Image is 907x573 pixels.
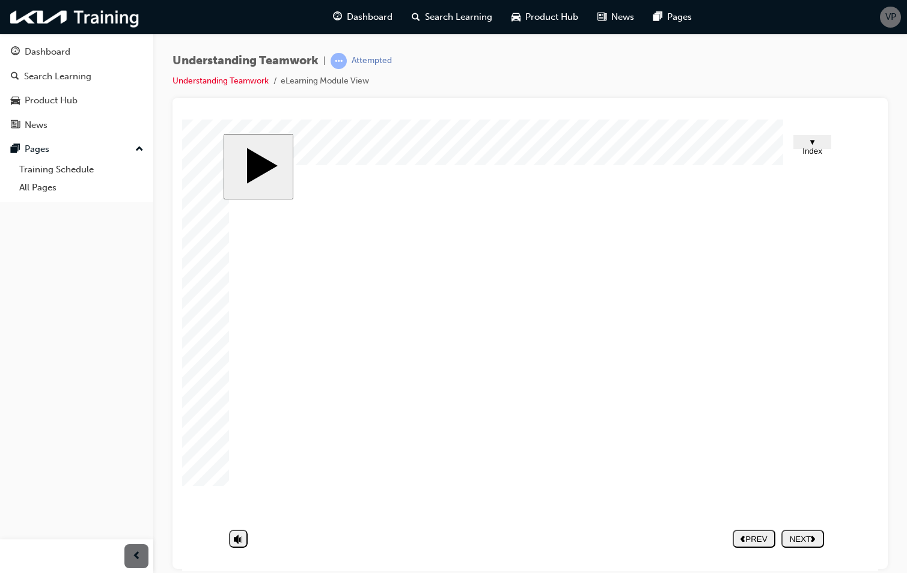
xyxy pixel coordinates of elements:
div: Attempted [352,55,392,67]
span: | [323,54,326,68]
div: News [25,118,47,132]
span: news-icon [597,10,606,25]
a: Search Learning [5,65,148,88]
a: guage-iconDashboard [323,5,402,29]
button: Pages [5,138,148,160]
a: pages-iconPages [644,5,701,29]
span: Product Hub [525,10,578,24]
span: search-icon [11,71,19,82]
span: learningRecordVerb_ATTEMPT-icon [331,53,347,69]
li: eLearning Module View [281,74,369,88]
span: news-icon [11,120,20,131]
span: prev-icon [132,549,141,564]
a: car-iconProduct Hub [502,5,588,29]
span: Search Learning [425,10,492,24]
a: Product Hub [5,89,148,112]
span: pages-icon [11,144,20,155]
span: pages-icon [653,10,662,25]
span: guage-icon [11,47,20,58]
a: News [5,114,148,136]
button: Start [41,14,111,80]
div: Pages [25,142,49,156]
span: car-icon [512,10,521,25]
img: kia-training [6,5,144,29]
span: car-icon [11,95,20,106]
div: Product Hub [25,94,78,108]
a: Dashboard [5,41,148,63]
span: Understanding Teamwork [173,54,319,68]
span: search-icon [412,10,420,25]
a: news-iconNews [588,5,644,29]
div: Search Learning [24,70,91,83]
button: DashboardSearch LearningProduct HubNews [5,38,148,138]
a: Training Schedule [14,160,148,179]
button: VP [880,7,901,28]
div: Dashboard [25,45,70,59]
a: Understanding Teamwork [173,76,269,86]
span: Pages [667,10,692,24]
span: up-icon [135,142,144,157]
span: guage-icon [333,10,342,25]
div: Understanding Teamwork Start Course [41,14,655,438]
a: search-iconSearch Learning [402,5,502,29]
span: VP [885,10,896,24]
span: News [611,10,634,24]
span: Dashboard [347,10,392,24]
a: All Pages [14,178,148,197]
